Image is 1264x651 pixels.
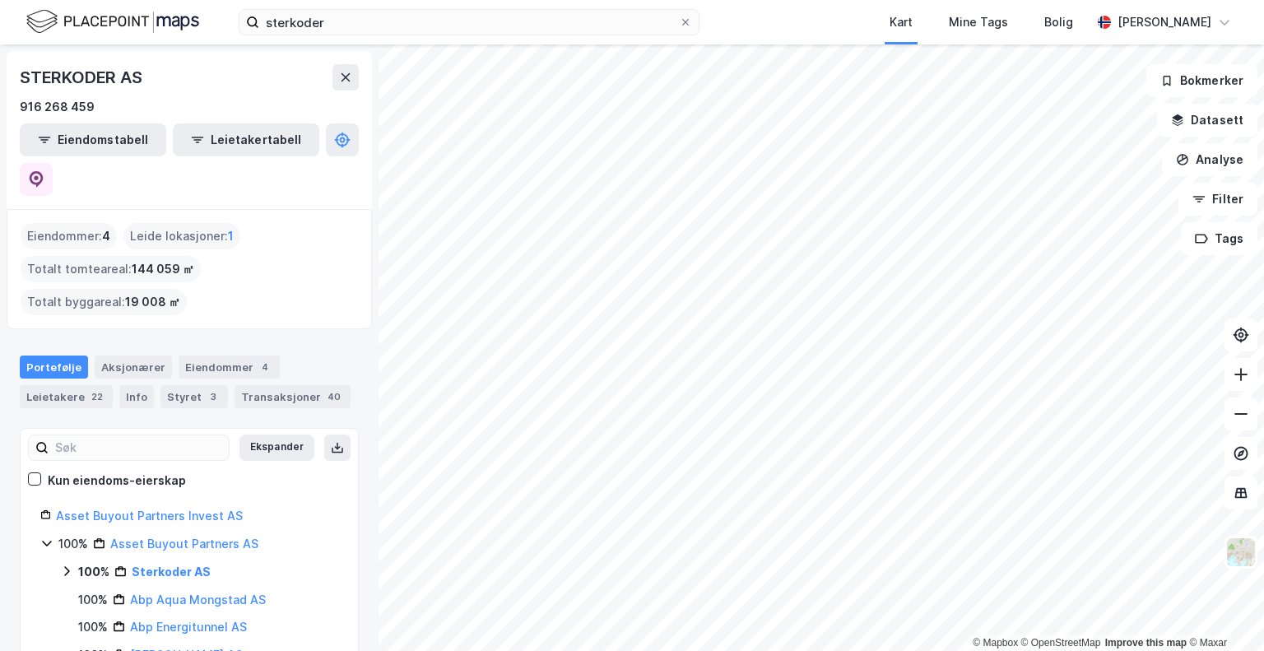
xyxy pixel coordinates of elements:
[257,359,273,375] div: 4
[1146,64,1257,97] button: Bokmerker
[1021,637,1101,649] a: OpenStreetMap
[1178,183,1257,216] button: Filter
[21,289,187,315] div: Totalt byggareal :
[110,537,258,551] a: Asset Buyout Partners AS
[123,223,240,249] div: Leide lokasjoner :
[1105,637,1187,649] a: Improve this map
[890,12,913,32] div: Kart
[78,617,108,637] div: 100%
[26,7,199,36] img: logo.f888ab2527a4732fd821a326f86c7f29.svg
[179,356,280,379] div: Eiendommer
[20,356,88,379] div: Portefølje
[56,509,243,523] a: Asset Buyout Partners Invest AS
[132,259,194,279] span: 144 059 ㎡
[130,620,247,634] a: Abp Energitunnel AS
[49,435,229,460] input: Søk
[88,388,106,405] div: 22
[228,226,234,246] span: 1
[119,385,154,408] div: Info
[324,388,344,405] div: 40
[20,123,166,156] button: Eiendomstabell
[20,64,146,91] div: STERKODER AS
[949,12,1008,32] div: Mine Tags
[58,534,88,554] div: 100%
[132,565,211,579] a: Sterkoder AS
[235,385,351,408] div: Transaksjoner
[130,593,266,607] a: Abp Aqua Mongstad AS
[20,385,113,408] div: Leietakere
[48,471,186,491] div: Kun eiendoms-eierskap
[1118,12,1211,32] div: [PERSON_NAME]
[95,356,172,379] div: Aksjonærer
[1225,537,1257,568] img: Z
[20,97,95,117] div: 916 268 459
[973,637,1018,649] a: Mapbox
[21,223,117,249] div: Eiendommer :
[78,562,109,582] div: 100%
[173,123,319,156] button: Leietakertabell
[259,10,679,35] input: Søk på adresse, matrikkel, gårdeiere, leietakere eller personer
[125,292,180,312] span: 19 008 ㎡
[1157,104,1257,137] button: Datasett
[78,590,108,610] div: 100%
[1181,222,1257,255] button: Tags
[205,388,221,405] div: 3
[1162,143,1257,176] button: Analyse
[21,256,201,282] div: Totalt tomteareal :
[160,385,228,408] div: Styret
[239,435,314,461] button: Ekspander
[102,226,110,246] span: 4
[1044,12,1073,32] div: Bolig
[1182,572,1264,651] iframe: Chat Widget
